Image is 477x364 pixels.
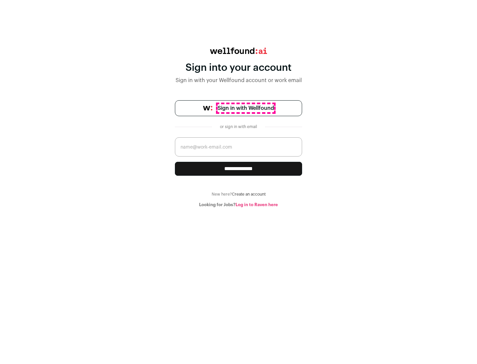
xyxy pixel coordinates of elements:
[218,104,274,112] span: Sign in with Wellfound
[203,106,212,111] img: wellfound-symbol-flush-black-fb3c872781a75f747ccb3a119075da62bfe97bd399995f84a933054e44a575c4.png
[175,100,302,116] a: Sign in with Wellfound
[175,137,302,157] input: name@work-email.com
[210,48,267,54] img: wellfound:ai
[217,124,260,129] div: or sign in with email
[175,192,302,197] div: New here?
[175,202,302,207] div: Looking for Jobs?
[175,62,302,74] div: Sign into your account
[236,203,278,207] a: Log in to Raven here
[232,192,266,196] a: Create an account
[175,76,302,84] div: Sign in with your Wellfound account or work email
